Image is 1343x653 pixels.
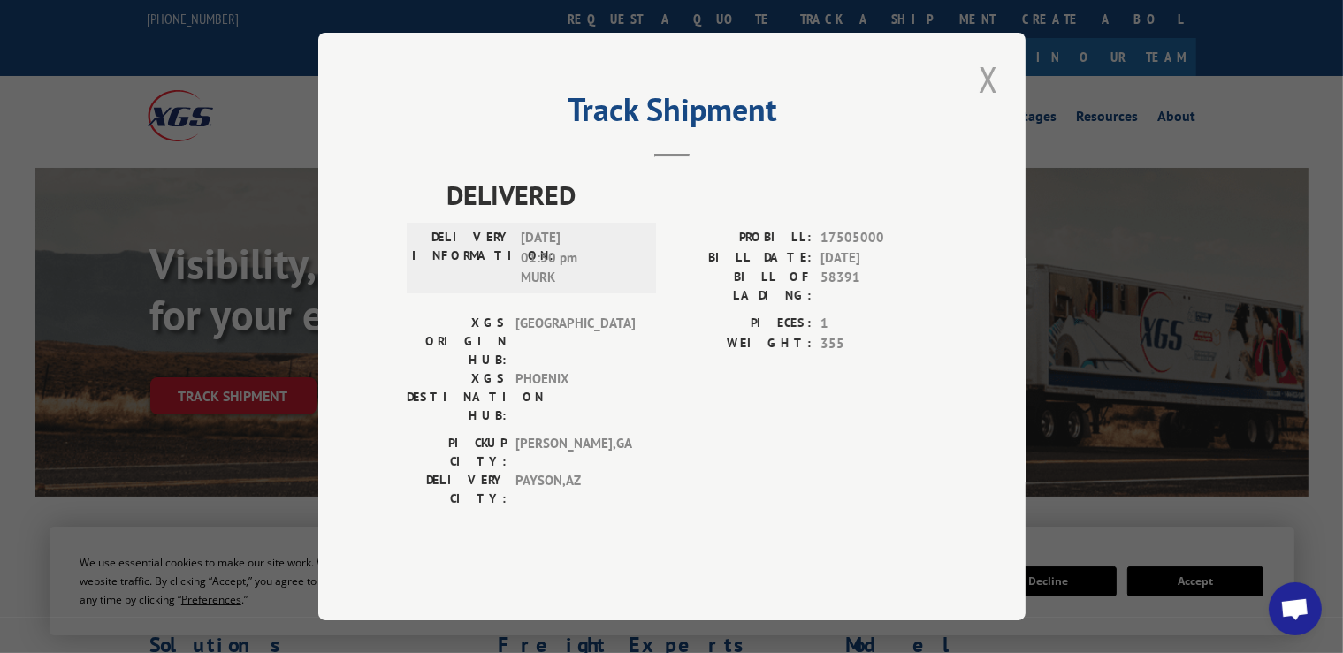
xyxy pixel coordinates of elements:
[973,55,1003,103] button: Close modal
[515,471,635,508] span: PAYSON , AZ
[407,314,507,369] label: XGS ORIGIN HUB:
[672,228,812,248] label: PROBILL:
[820,268,937,305] span: 58391
[672,314,812,334] label: PIECES:
[446,175,937,215] span: DELIVERED
[515,369,635,425] span: PHOENIX
[1269,582,1322,635] a: Open chat
[407,369,507,425] label: XGS DESTINATION HUB:
[820,334,937,354] span: 355
[407,471,507,508] label: DELIVERY CITY:
[672,268,812,305] label: BILL OF LADING:
[672,334,812,354] label: WEIGHT:
[407,97,937,131] h2: Track Shipment
[820,228,937,248] span: 17505000
[820,314,937,334] span: 1
[515,434,635,471] span: [PERSON_NAME] , GA
[407,434,507,471] label: PICKUP CITY:
[521,228,640,288] span: [DATE] 01:30 pm MURK
[515,314,635,369] span: [GEOGRAPHIC_DATA]
[412,228,512,288] label: DELIVERY INFORMATION:
[820,248,937,269] span: [DATE]
[672,248,812,269] label: BILL DATE:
